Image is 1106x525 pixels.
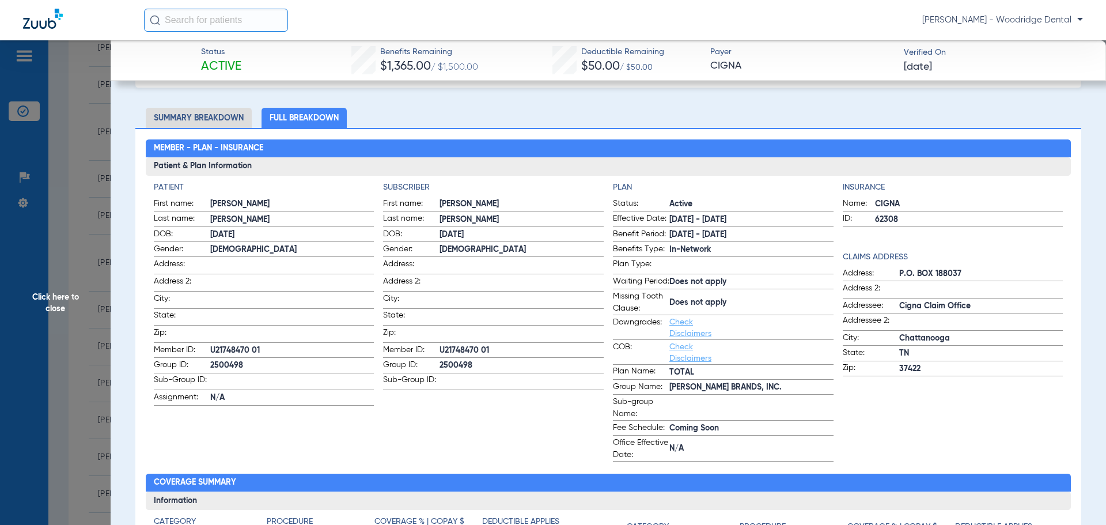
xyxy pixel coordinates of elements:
span: $50.00 [581,61,620,73]
h4: Subscriber [383,182,604,194]
span: CIGNA [710,59,894,73]
span: Sub-Group ID: [383,374,440,390]
span: CIGNA [875,198,1063,210]
span: In-Network [669,244,834,256]
span: U21748470 01 [210,345,374,357]
span: / $1,500.00 [431,63,478,72]
span: [PERSON_NAME] - Woodridge Dental [922,14,1083,26]
span: State: [383,309,440,325]
span: P.O. BOX 188037 [899,268,1063,280]
span: [DATE] [210,229,374,241]
span: [DATE] - [DATE] [669,229,834,241]
h4: Insurance [843,182,1063,194]
span: [PERSON_NAME] [440,214,604,226]
span: Active [201,59,241,75]
img: Search Icon [150,15,160,25]
span: Member ID: [383,344,440,358]
span: Zip: [843,362,899,376]
span: $1,365.00 [380,61,431,73]
span: Gender: [154,243,210,257]
span: Does not apply [669,276,834,288]
span: Deductible Remaining [581,46,664,58]
span: Benefits Type: [613,243,669,257]
span: Chattanooga [899,333,1063,345]
span: Address 2: [843,282,899,298]
span: Does not apply [669,297,834,309]
span: [DATE] [904,60,932,74]
span: Effective Date: [613,213,669,226]
span: Status [201,46,241,58]
span: Address: [154,258,210,274]
span: Plan Name: [613,365,669,379]
span: DOB: [154,228,210,242]
span: Group ID: [154,359,210,373]
span: Address 2: [154,275,210,291]
span: Payer [710,46,894,58]
span: Active [669,198,834,210]
span: [DEMOGRAPHIC_DATA] [210,244,374,256]
h4: Patient [154,182,374,194]
h3: Patient & Plan Information [146,157,1071,176]
span: Downgrades: [613,316,669,339]
span: Gender: [383,243,440,257]
span: Waiting Period: [613,275,669,289]
span: DOB: [383,228,440,242]
h2: Member - Plan - Insurance [146,139,1071,158]
span: First name: [383,198,440,211]
span: 37422 [899,363,1063,375]
h3: Information [146,492,1071,510]
span: City: [154,293,210,308]
span: Status: [613,198,669,211]
span: N/A [210,392,374,404]
span: [PERSON_NAME] [210,214,374,226]
a: Check Disclaimers [669,343,711,362]
span: Office Effective Date: [613,437,669,461]
span: State: [843,347,899,361]
span: Coming Soon [669,422,834,435]
span: Member ID: [154,344,210,358]
span: TN [899,348,1063,360]
span: Cigna Claim Office [899,300,1063,312]
h2: Coverage Summary [146,474,1071,492]
span: Assignment: [154,391,210,405]
span: City: [843,332,899,346]
input: Search for patients [144,9,288,32]
span: Zip: [154,327,210,342]
span: Benefit Period: [613,228,669,242]
span: [PERSON_NAME] BRANDS, INC. [669,382,834,394]
span: Address: [843,267,899,281]
h4: Claims Address [843,251,1063,263]
span: City: [383,293,440,308]
span: Sub-group Name: [613,396,669,420]
span: Group ID: [383,359,440,373]
span: Benefits Remaining [380,46,478,58]
span: Group Name: [613,381,669,395]
span: Fee Schedule: [613,422,669,436]
h4: Plan [613,182,834,194]
span: First name: [154,198,210,211]
span: Missing Tooth Clause: [613,290,669,315]
span: Address 2: [383,275,440,291]
span: N/A [669,443,834,455]
span: Name: [843,198,875,211]
span: [DEMOGRAPHIC_DATA] [440,244,604,256]
span: 2500498 [210,360,374,372]
li: Summary Breakdown [146,108,252,128]
span: Last name: [383,213,440,226]
span: Zip: [383,327,440,342]
span: Sub-Group ID: [154,374,210,390]
span: [DATE] [440,229,604,241]
span: [PERSON_NAME] [440,198,604,210]
a: Check Disclaimers [669,318,711,338]
span: State: [154,309,210,325]
img: Zuub Logo [23,9,63,29]
span: TOTAL [669,367,834,379]
span: [DATE] - [DATE] [669,214,834,226]
span: ID: [843,213,875,226]
li: Full Breakdown [262,108,347,128]
span: Address: [383,258,440,274]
